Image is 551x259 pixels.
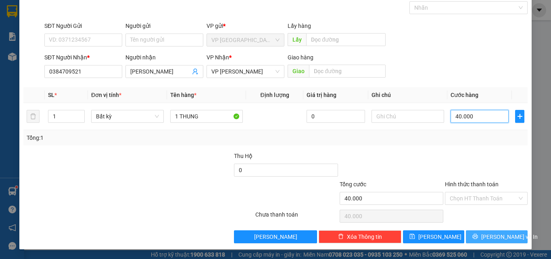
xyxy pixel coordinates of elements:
b: BIÊN NHẬN GỬI HÀNG HÓA [52,12,77,78]
button: save[PERSON_NAME] [403,230,465,243]
button: delete [27,110,40,123]
span: Tổng cước [340,181,366,187]
img: logo.jpg [88,10,107,29]
button: plus [515,110,524,123]
button: deleteXóa Thông tin [319,230,401,243]
th: Ghi chú [368,87,447,103]
span: Định lượng [260,92,289,98]
div: Chưa thanh toán [255,210,339,224]
button: printer[PERSON_NAME] và In [466,230,528,243]
li: (c) 2017 [68,38,111,48]
span: Cước hàng [451,92,478,98]
input: Ghi Chú [372,110,444,123]
span: Lấy [288,33,306,46]
b: [DOMAIN_NAME] [68,31,111,37]
span: user-add [192,68,198,75]
input: Dọc đường [309,65,386,78]
button: [PERSON_NAME] [234,230,317,243]
span: Giao hàng [288,54,313,61]
span: Lấy hàng [288,23,311,29]
span: Đơn vị tính [91,92,121,98]
span: VP Nhận [207,54,229,61]
div: VP gửi [207,21,284,30]
span: Xóa Thông tin [347,232,382,241]
span: VP Sài Gòn [211,34,280,46]
span: save [409,234,415,240]
span: [PERSON_NAME] và In [481,232,538,241]
span: printer [472,234,478,240]
div: SĐT Người Gửi [44,21,122,30]
span: plus [516,113,524,120]
span: delete [338,234,344,240]
label: Hình thức thanh toán [445,181,499,187]
div: SĐT Người Nhận [44,53,122,62]
div: Người gửi [125,21,203,30]
span: [PERSON_NAME] [254,232,297,241]
span: Thu Hộ [234,153,253,159]
b: [PERSON_NAME] [10,52,46,90]
input: Dọc đường [306,33,386,46]
span: SL [48,92,54,98]
span: Tên hàng [170,92,196,98]
span: Giá trị hàng [307,92,336,98]
span: [PERSON_NAME] [418,232,461,241]
span: VP Phan Thiết [211,65,280,78]
div: Người nhận [125,53,203,62]
input: 0 [307,110,365,123]
div: Tổng: 1 [27,133,213,142]
span: Bất kỳ [96,110,159,122]
span: Giao [288,65,309,78]
input: VD: Bàn, Ghế [170,110,243,123]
